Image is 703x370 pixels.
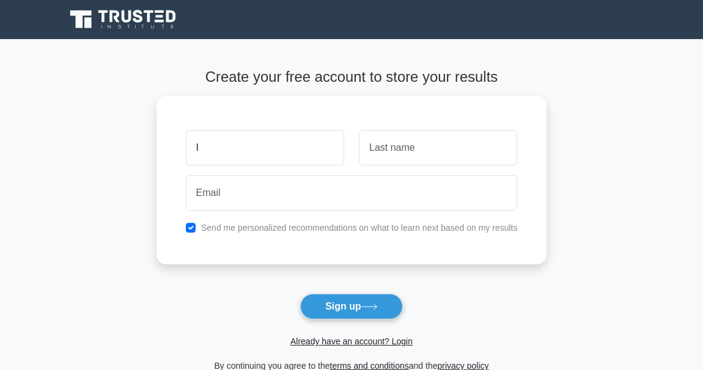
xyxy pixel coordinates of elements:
label: Send me personalized recommendations on what to learn next based on my results [201,223,518,233]
input: Email [186,175,518,211]
a: Already have an account? Login [290,336,413,346]
h4: Create your free account to store your results [156,68,547,86]
input: Last name [359,130,517,165]
input: First name [186,130,344,165]
button: Sign up [300,294,403,319]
